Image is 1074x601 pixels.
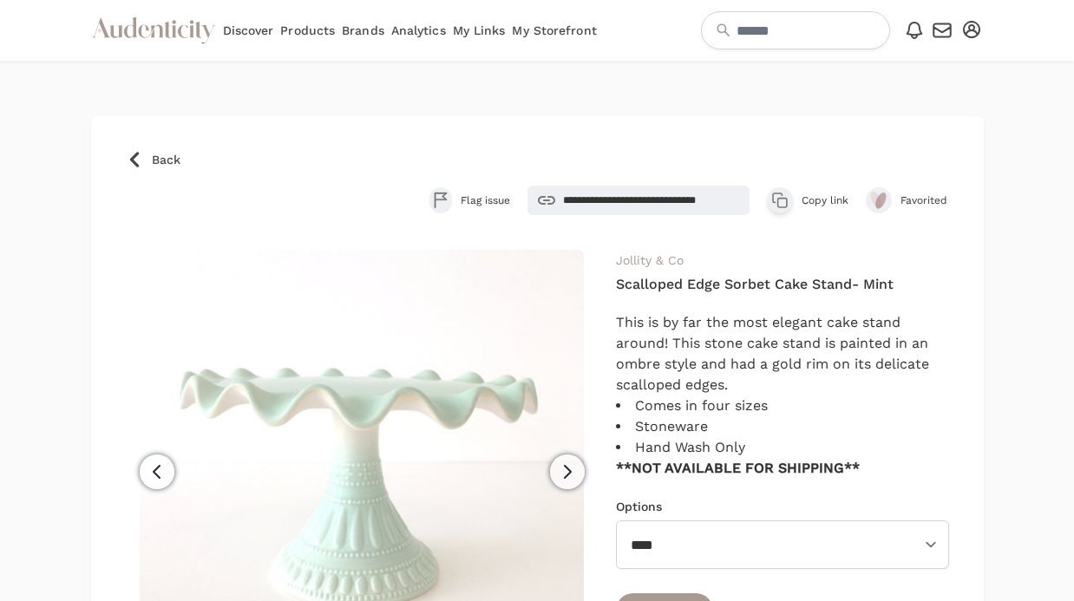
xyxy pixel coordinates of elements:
p: This is by far the most elegant cake stand around! This stone cake stand is painted in an ombre s... [616,312,949,395]
strong: **NOT AVAILABLE FOR SHIPPING** [616,460,860,476]
button: Flag issue [429,187,510,213]
li: Stoneware [616,416,949,437]
button: Copy link [767,187,848,213]
h4: Scalloped Edge Sorbet Cake Stand- Mint [616,274,949,295]
span: Flag issue [461,193,510,207]
a: Jollity & Co [616,253,684,267]
li: Comes in four sizes [616,395,949,416]
button: Favorited [866,187,949,213]
span: Favorited [900,193,949,207]
label: Options [616,500,662,513]
span: Back [152,151,180,168]
li: Hand Wash Only [616,437,949,458]
span: Copy link [802,193,848,207]
a: Back [126,151,949,168]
